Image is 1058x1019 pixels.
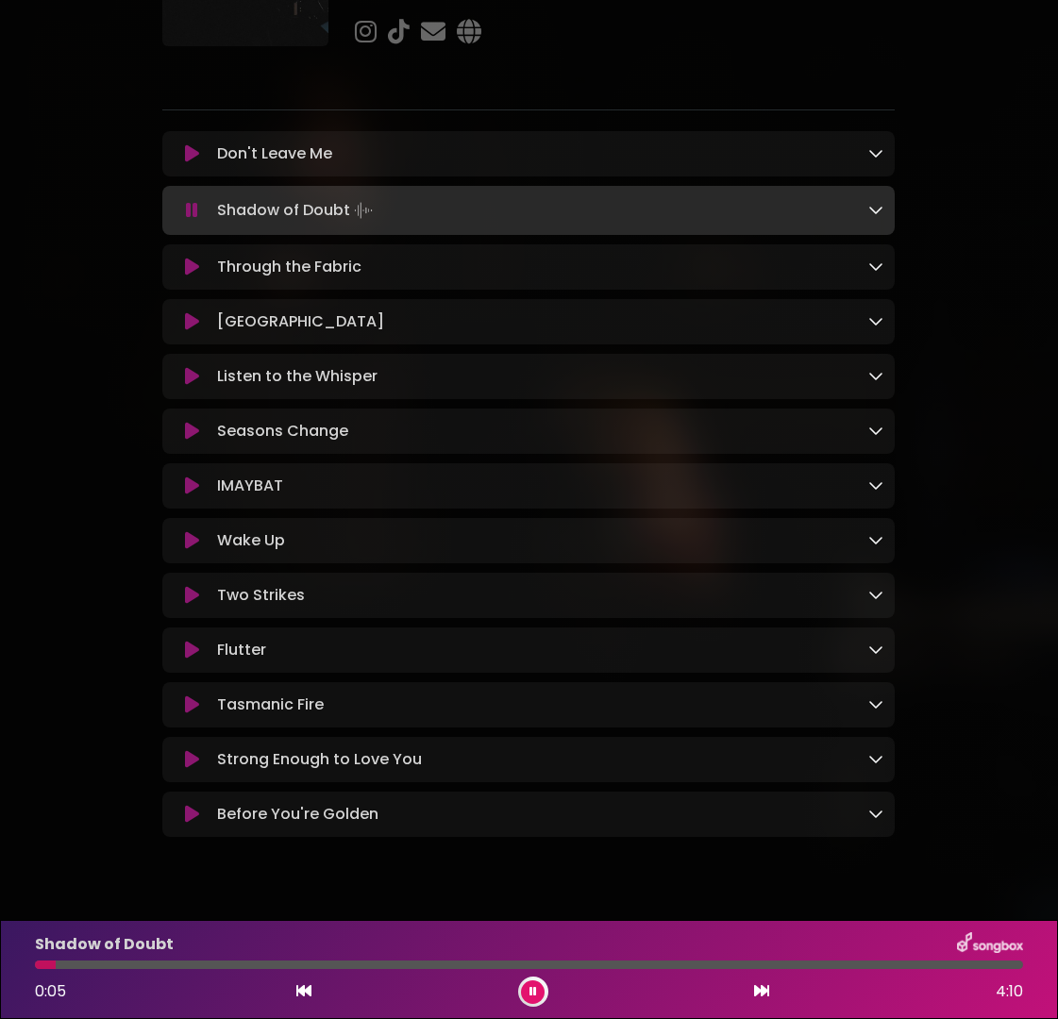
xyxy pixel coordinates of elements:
p: Don't Leave Me [217,142,332,165]
p: Wake Up [217,529,285,552]
img: waveform4.gif [350,197,377,224]
p: IMAYBAT [217,475,283,497]
p: Flutter [217,639,266,661]
p: Shadow of Doubt [217,197,377,224]
p: Seasons Change [217,420,348,443]
p: Two Strikes [217,584,305,607]
p: [GEOGRAPHIC_DATA] [217,310,384,333]
p: Strong Enough to Love You [217,748,422,771]
p: Through the Fabric [217,256,361,278]
p: Before You're Golden [217,803,378,826]
p: Listen to the Whisper [217,365,378,388]
p: Tasmanic Fire [217,693,324,716]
